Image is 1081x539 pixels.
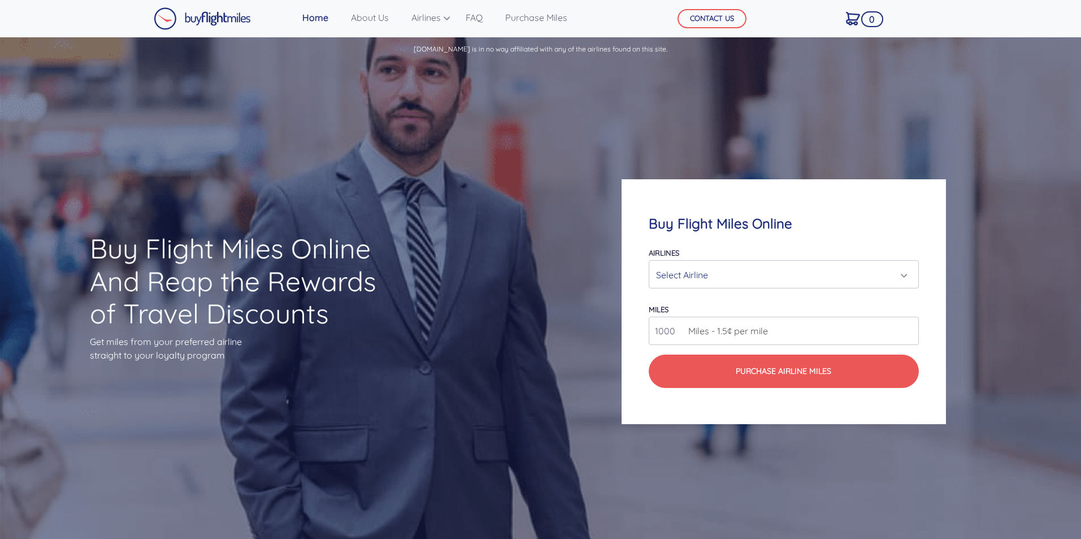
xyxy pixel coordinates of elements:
img: Buy Flight Miles Logo [154,7,251,30]
div: Select Airline [656,264,904,286]
p: Get miles from your preferred airline straight to your loyalty program [90,335,396,362]
a: FAQ [461,6,487,29]
a: Purchase Miles [501,6,572,29]
a: 0 [841,6,865,30]
span: Miles - 1.5¢ per mile [683,324,768,338]
a: About Us [346,6,393,29]
button: Purchase Airline Miles [649,355,918,388]
button: CONTACT US [678,9,746,28]
h4: Buy Flight Miles Online [649,215,918,232]
label: Airlines [649,248,679,257]
h1: Buy Flight Miles Online And Reap the Rewards of Travel Discounts [90,232,396,330]
a: Home [298,6,333,29]
a: Airlines [407,6,448,29]
button: Select Airline [649,260,918,288]
img: Cart [846,12,860,25]
a: Buy Flight Miles Logo [154,5,251,33]
span: 0 [861,11,883,27]
label: miles [649,305,668,314]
